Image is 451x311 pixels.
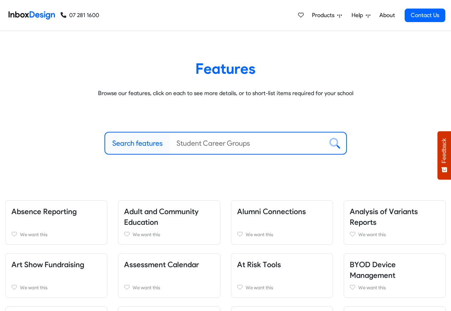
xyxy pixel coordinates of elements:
[350,260,396,280] a: BYOD Device Management
[437,131,451,180] button: Feedback - Show survey
[312,11,337,20] span: Products
[358,285,386,290] span: We want this
[237,283,327,292] a: We want this
[11,260,84,269] a: Art Show Fundraising
[133,232,160,237] span: We want this
[11,207,77,216] a: Absence Reporting
[124,260,199,269] a: Assessment Calendar
[246,285,273,290] span: We want this
[358,232,386,237] span: We want this
[352,11,366,20] span: Help
[309,8,345,22] a: Products
[350,283,440,292] a: We want this
[169,133,324,154] input: Student Career Groups
[350,207,418,227] a: Analysis of Variants Reports
[11,89,440,98] p: Browse our features, click on each to see more details, or to short-list items required for your ...
[350,230,440,239] a: We want this
[441,138,447,163] span: Feedback
[113,200,225,245] div: Adult and Community Education
[338,200,451,245] div: Analysis of Variants Reports
[113,253,225,298] div: Assessment Calendar
[237,207,306,216] a: Alumni Connections
[20,232,47,237] span: We want this
[226,200,338,245] div: Alumni Connections
[20,285,47,290] span: We want this
[237,230,327,239] a: We want this
[11,283,101,292] a: We want this
[112,138,163,149] label: Search features
[405,9,445,22] a: Contact Us
[377,8,397,22] a: About
[61,11,99,20] a: 07 281 1600
[124,283,214,292] a: We want this
[11,230,101,239] a: We want this
[124,230,214,239] a: We want this
[246,232,273,237] span: We want this
[133,285,160,290] span: We want this
[124,207,199,227] a: Adult and Community Education
[349,8,373,22] a: Help
[338,253,451,298] div: BYOD Device Management
[226,253,338,298] div: At Risk Tools
[11,59,440,78] heading: Features
[237,260,281,269] a: At Risk Tools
